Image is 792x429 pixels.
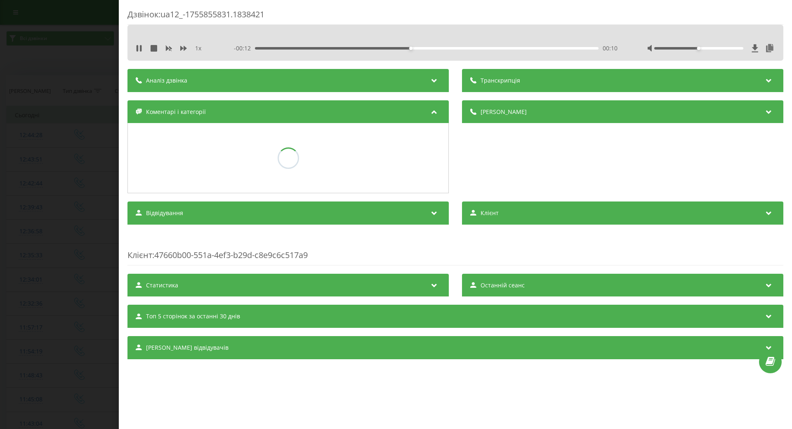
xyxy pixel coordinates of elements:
div: Accessibility label [697,47,700,50]
div: Дзвінок : ua12_-1755855831.1838421 [127,9,783,25]
span: Відвідування [146,209,183,217]
div: : 47660b00-551a-4ef3-b29d-c8e9c6c517a9 [127,233,783,265]
span: [PERSON_NAME] відвідувачів [146,344,229,352]
span: Коментарі і категорії [146,108,206,116]
span: 1 x [195,44,201,52]
span: 00:10 [603,44,618,52]
span: [PERSON_NAME] [481,108,527,116]
span: Транскрипція [481,76,520,85]
span: - 00:12 [234,44,255,52]
span: Статистика [146,281,178,289]
span: Топ 5 сторінок за останні 30 днів [146,312,240,320]
span: Останній сеанс [481,281,525,289]
span: Клієнт [127,249,152,261]
span: Аналіз дзвінка [146,76,187,85]
span: Клієнт [481,209,499,217]
div: Accessibility label [409,47,412,50]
